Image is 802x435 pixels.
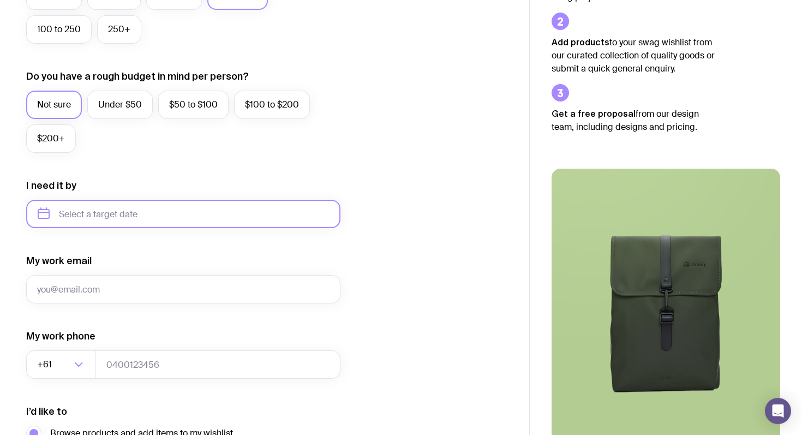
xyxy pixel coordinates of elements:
div: Open Intercom Messenger [765,398,791,424]
input: 0400123456 [95,350,340,379]
span: +61 [37,350,54,379]
label: 100 to 250 [26,15,92,44]
label: My work email [26,254,92,267]
strong: Add products [552,37,609,47]
label: Under $50 [87,91,153,119]
input: Search for option [54,350,71,379]
label: Not sure [26,91,82,119]
label: $100 to $200 [234,91,310,119]
label: $50 to $100 [158,91,229,119]
label: I’d like to [26,405,67,418]
div: Search for option [26,350,96,379]
label: I need it by [26,179,76,192]
p: to your swag wishlist from our curated collection of quality goods or submit a quick general enqu... [552,35,715,75]
p: from our design team, including designs and pricing. [552,107,715,134]
label: 250+ [97,15,141,44]
input: you@email.com [26,275,340,303]
input: Select a target date [26,200,340,228]
label: My work phone [26,330,95,343]
label: $200+ [26,124,76,153]
strong: Get a free proposal [552,109,636,118]
label: Do you have a rough budget in mind per person? [26,70,249,83]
